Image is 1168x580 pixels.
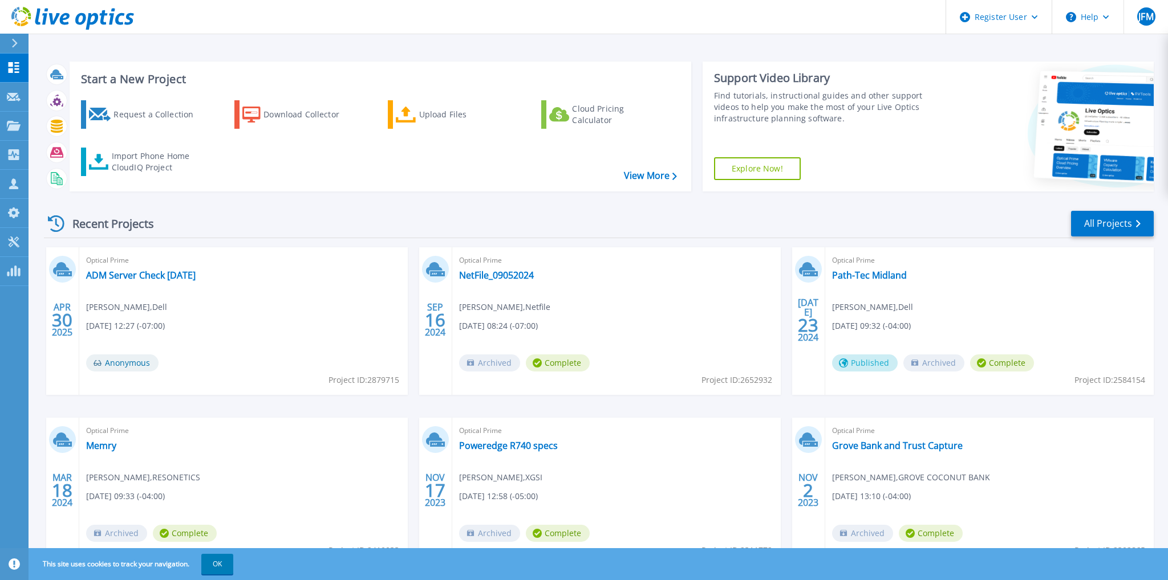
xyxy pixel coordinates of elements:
[526,525,590,542] span: Complete
[832,424,1147,437] span: Optical Prime
[86,320,165,332] span: [DATE] 12:27 (-07:00)
[328,544,399,557] span: Project ID: 2419033
[425,315,445,325] span: 16
[424,299,446,341] div: SEP 2024
[832,254,1147,267] span: Optical Prime
[459,440,558,451] a: Poweredge R740 specs
[86,269,196,281] a: ADM Server Check [DATE]
[86,490,165,503] span: [DATE] 09:33 (-04:00)
[832,490,911,503] span: [DATE] 13:10 (-04:00)
[714,71,945,85] div: Support Video Library
[52,315,72,325] span: 30
[153,525,217,542] span: Complete
[459,525,520,542] span: Archived
[798,320,818,330] span: 23
[624,170,677,181] a: View More
[714,157,801,180] a: Explore Now!
[459,301,550,313] span: [PERSON_NAME] , Netfile
[201,554,233,574] button: OK
[86,440,116,451] a: Memry
[803,485,813,495] span: 2
[86,471,200,484] span: [PERSON_NAME] , RESONETICS
[832,471,990,484] span: [PERSON_NAME] , GROVE COCONUT BANK
[572,103,663,126] div: Cloud Pricing Calculator
[86,354,159,371] span: Anonymous
[86,301,167,313] span: [PERSON_NAME] , Dell
[81,100,208,129] a: Request a Collection
[832,320,911,332] span: [DATE] 09:32 (-04:00)
[31,554,233,574] span: This site uses cookies to track your navigation.
[701,374,772,386] span: Project ID: 2652932
[970,354,1034,371] span: Complete
[459,424,774,437] span: Optical Prime
[424,469,446,511] div: NOV 2023
[832,301,913,313] span: [PERSON_NAME] , Dell
[1074,544,1145,557] span: Project ID: 2302865
[459,320,538,332] span: [DATE] 08:24 (-07:00)
[459,490,538,503] span: [DATE] 12:58 (-05:00)
[328,374,399,386] span: Project ID: 2879715
[425,485,445,495] span: 17
[832,354,898,371] span: Published
[113,103,205,126] div: Request a Collection
[86,424,401,437] span: Optical Prime
[797,469,819,511] div: NOV 2023
[388,100,515,129] a: Upload Files
[81,73,676,85] h3: Start a New Project
[797,299,819,341] div: [DATE] 2024
[832,269,907,281] a: Path-Tec Midland
[541,100,668,129] a: Cloud Pricing Calculator
[419,103,510,126] div: Upload Files
[832,525,893,542] span: Archived
[234,100,362,129] a: Download Collector
[52,485,72,495] span: 18
[44,210,169,238] div: Recent Projects
[701,544,772,557] span: Project ID: 2311772
[714,90,945,124] div: Find tutorials, instructional guides and other support videos to help you make the most of your L...
[459,269,534,281] a: NetFile_09052024
[1071,211,1154,236] a: All Projects
[899,525,963,542] span: Complete
[1138,12,1153,21] span: JFM
[112,150,201,173] div: Import Phone Home CloudIQ Project
[263,103,355,126] div: Download Collector
[459,354,520,371] span: Archived
[1074,374,1145,386] span: Project ID: 2584154
[526,354,590,371] span: Complete
[903,354,964,371] span: Archived
[459,471,542,484] span: [PERSON_NAME] , XGSI
[86,254,401,267] span: Optical Prime
[459,254,774,267] span: Optical Prime
[51,469,73,511] div: MAR 2024
[51,299,73,341] div: APR 2025
[86,525,147,542] span: Archived
[832,440,963,451] a: Grove Bank and Trust Capture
